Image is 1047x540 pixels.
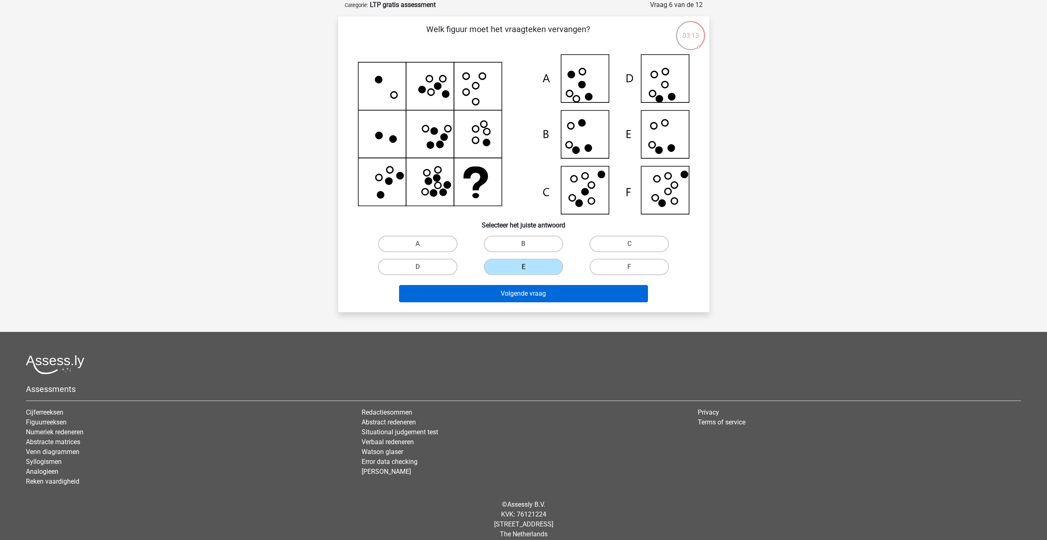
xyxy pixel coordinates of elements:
[351,215,696,229] h6: Selecteer het juiste antwoord
[26,384,1021,394] h5: Assessments
[362,428,438,436] a: Situational judgement test
[362,468,411,475] a: [PERSON_NAME]
[26,438,80,446] a: Abstracte matrices
[484,259,563,275] label: E
[362,408,412,416] a: Redactiesommen
[590,259,669,275] label: F
[362,418,416,426] a: Abstract redeneren
[26,458,62,466] a: Syllogismen
[507,501,545,508] a: Assessly B.V.
[26,408,63,416] a: Cijferreeksen
[26,428,84,436] a: Numeriek redeneren
[399,285,648,302] button: Volgende vraag
[698,418,745,426] a: Terms of service
[26,468,58,475] a: Analogieen
[362,458,418,466] a: Error data checking
[26,448,79,456] a: Venn diagrammen
[675,20,706,41] div: 03:13
[698,408,719,416] a: Privacy
[590,236,669,252] label: C
[351,23,665,48] p: Welk figuur moet het vraagteken vervangen?
[362,448,403,456] a: Watson glaser
[26,355,84,374] img: Assessly logo
[370,1,436,9] strong: LTP gratis assessment
[484,236,563,252] label: B
[345,2,368,8] small: Categorie:
[378,259,457,275] label: D
[26,477,79,485] a: Reken vaardigheid
[362,438,414,446] a: Verbaal redeneren
[378,236,457,252] label: A
[26,418,67,426] a: Figuurreeksen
